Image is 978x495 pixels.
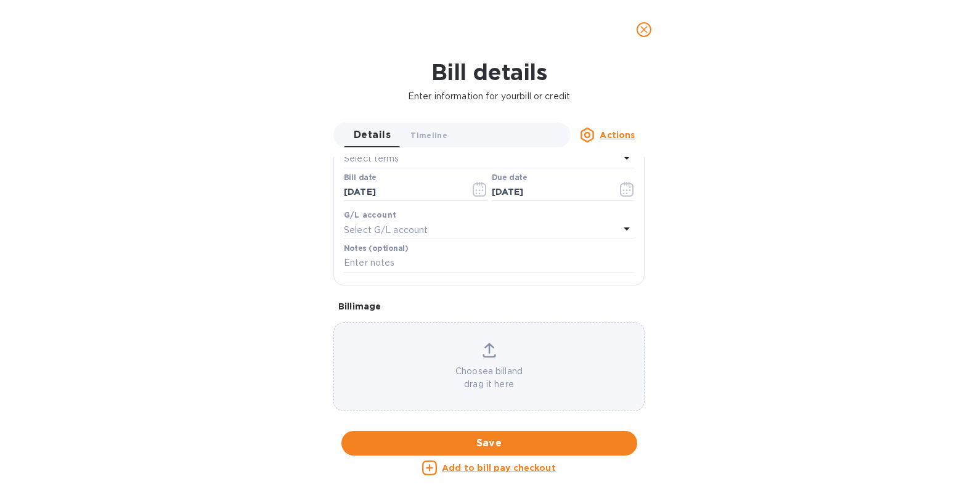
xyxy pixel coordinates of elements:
[629,15,659,44] button: close
[442,463,556,473] u: Add to bill pay checkout
[344,152,399,165] p: Select terms
[410,129,447,142] span: Timeline
[354,126,391,144] span: Details
[338,300,640,313] p: Bill image
[344,224,428,237] p: Select G/L account
[341,431,637,456] button: Save
[344,183,460,202] input: Select date
[334,365,644,391] p: Choose a bill and drag it here
[10,90,968,103] p: Enter information for your bill or credit
[492,183,608,202] input: Due date
[344,254,634,272] input: Enter notes
[344,210,396,219] b: G/L account
[344,245,409,253] label: Notes (optional)
[492,174,527,181] label: Due date
[344,174,377,181] label: Bill date
[10,59,968,85] h1: Bill details
[600,130,635,140] u: Actions
[351,436,627,451] span: Save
